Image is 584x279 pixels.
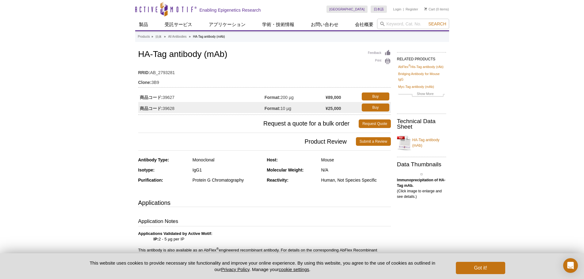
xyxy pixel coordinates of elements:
h2: RELATED PRODUCTS [397,52,446,63]
strong: Reactivity: [267,178,288,183]
a: 会社概要 [351,19,377,30]
li: » [164,35,166,38]
span: Request a quote for a bulk order [138,119,359,128]
a: AbFlex®His-Tag antibody (rAb) [398,64,444,70]
div: Protein G Chromatography [193,177,262,183]
b: Applications Validated by Active Motif: [138,231,212,236]
a: アプリケーション [205,19,249,30]
a: Feedback [368,50,391,56]
p: 2 - 5 µg per IP This antibody is also available as an AbFlex engineered recombinant antibody. For... [138,231,391,258]
a: Buy [362,92,389,100]
a: Privacy Policy [221,267,249,272]
a: All Antibodies [168,34,186,40]
button: cookie settings [279,267,309,272]
strong: IP: [154,237,159,241]
h3: Application Notes [138,218,391,226]
strong: 商品コード: [140,95,163,100]
a: Show More [398,91,445,98]
h3: Applications [138,198,391,207]
strong: Antibody Type: [138,157,169,162]
img: HA-Tag antibody (mAb) tested by immunoprecipitation. [421,173,422,175]
li: » [189,35,191,38]
a: Login [393,7,401,11]
a: HA-Tag antibody (mAb) [397,134,446,152]
div: Open Intercom Messenger [563,258,578,273]
td: 3B9 [138,76,391,86]
strong: RRID: [138,70,150,75]
a: Buy [362,104,389,111]
button: Got it! [456,262,505,274]
a: Products [138,34,150,40]
h2: Data Thumbnails [397,162,446,167]
strong: Format: [265,106,281,111]
a: 受託サービス [161,19,196,30]
img: Your Cart [424,7,427,10]
td: 39627 [138,91,265,102]
strong: 商品コード: [140,106,163,111]
td: 39628 [138,102,265,113]
td: 200 µg [265,91,326,102]
b: Immunoprecipitation of HA-Tag mAb. [397,178,445,188]
td: 10 µg [265,102,326,113]
div: Human, Not Species Specific [321,177,391,183]
a: Request Quote [359,119,391,128]
a: Myc-Tag antibody (mAb) [398,84,434,89]
a: Submit a Review [356,137,391,146]
strong: ¥25,000 [326,106,341,111]
div: IgG1 [193,167,262,173]
sup: ® [408,64,410,67]
strong: Isotype: [138,168,155,172]
p: This website uses cookies to provide necessary site functionality and improve your online experie... [79,260,446,273]
span: Product Review [138,137,356,146]
h1: HA-Tag antibody (mAb) [138,50,391,60]
td: AB_2793281 [138,66,391,76]
li: (0 items) [424,6,449,13]
input: Keyword, Cat. No. [377,19,449,29]
a: お問い合わせ [307,19,342,30]
sup: ® [216,247,219,250]
a: Cart [424,7,435,11]
strong: Host: [267,157,278,162]
a: 学術・技術情報 [258,19,298,30]
a: 抗体 [155,34,162,40]
strong: Format: [265,95,281,100]
a: 日本語 [371,6,387,13]
a: 製品 [135,19,152,30]
h2: Technical Data Sheet [397,119,446,130]
li: HA-Tag antibody (mAb) [193,35,225,38]
p: (Click image to enlarge and see details.) [397,177,446,199]
strong: Clone: [138,80,152,85]
a: Register [406,7,418,11]
li: » [151,35,153,38]
strong: Molecular Weight: [267,168,303,172]
a: Print [368,58,391,65]
div: Mouse [321,157,391,163]
button: Search [426,21,448,27]
strong: ¥89,000 [326,95,341,100]
div: Monoclonal [193,157,262,163]
h2: Enabling Epigenetics Research [200,7,261,13]
div: N/A [321,167,391,173]
strong: Purification: [138,178,163,183]
a: [GEOGRAPHIC_DATA] [326,6,368,13]
li: | [403,6,404,13]
span: Search [428,21,446,26]
a: Bridging Antibody for Mouse IgG [398,71,445,82]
